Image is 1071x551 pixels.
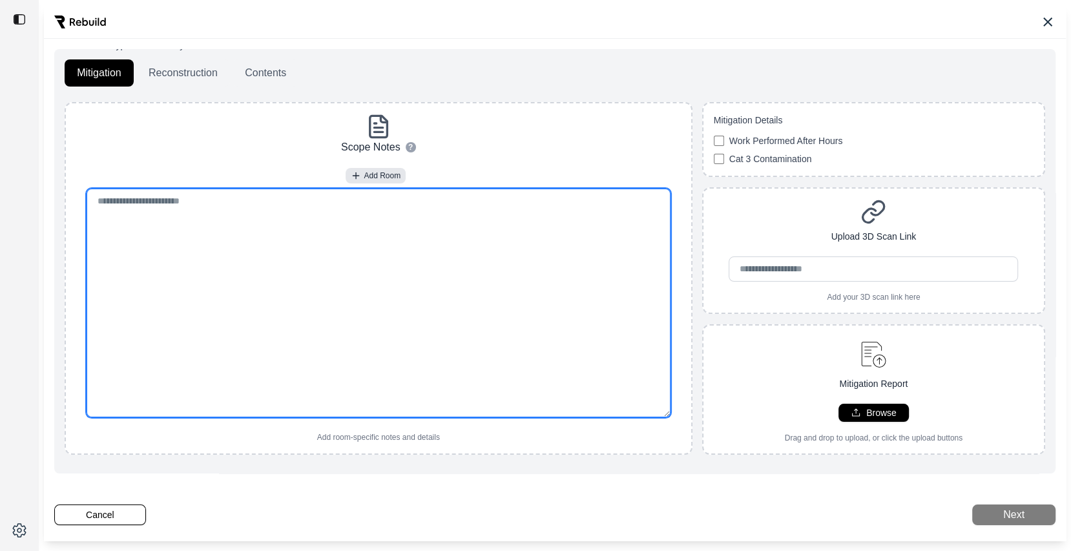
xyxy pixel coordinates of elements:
[714,154,724,164] input: Cat 3 Contamination
[714,114,1034,127] p: Mitigation Details
[364,171,400,181] span: Add Room
[54,16,106,28] img: Rebuild
[136,59,230,87] button: Reconstruction
[341,140,400,155] p: Scope Notes
[54,504,146,525] button: Cancel
[65,59,134,87] button: Mitigation
[233,59,298,87] button: Contents
[729,134,843,147] span: Work Performed After Hours
[831,230,917,244] p: Upload 3D Scan Link
[317,432,440,442] p: Add room-specific notes and details
[346,168,406,183] button: Add Room
[785,433,963,443] p: Drag and drop to upload, or click the upload buttons
[13,13,26,26] img: toggle sidebar
[866,406,897,419] p: Browse
[838,404,909,422] button: Browse
[408,142,413,152] span: ?
[714,136,724,146] input: Work Performed After Hours
[729,152,812,165] span: Cat 3 Contamination
[839,377,908,391] p: Mitigation Report
[855,336,892,372] img: upload-document.svg
[827,292,920,302] p: Add your 3D scan link here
